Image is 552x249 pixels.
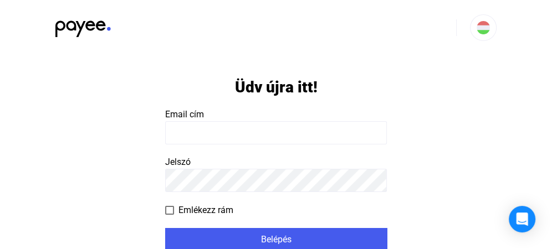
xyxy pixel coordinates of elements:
button: HU [470,14,497,41]
img: HU [477,21,490,34]
h1: Üdv újra itt! [235,77,318,97]
img: black-payee-blue-dot.svg [55,14,111,37]
div: Belépés [168,233,384,246]
span: Jelszó [165,157,191,167]
div: Open Intercom Messenger [509,206,535,232]
span: Email cím [165,109,204,120]
span: Emlékezz rám [178,204,233,217]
